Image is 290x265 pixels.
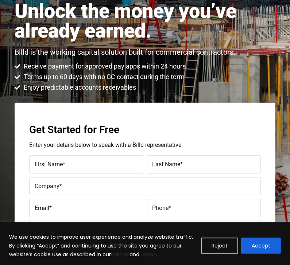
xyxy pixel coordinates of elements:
span: Enjoy predictable accounts receivables [22,83,136,92]
a: Policies [111,251,129,258]
span: First Name [35,161,63,168]
span: Company [35,183,59,190]
span: Phone [152,205,169,212]
span: Terms up to 60 days with no GC contact during the term [22,73,185,81]
span: Receive payment for approved pay apps within 24 hours [22,62,186,71]
span: Email [35,205,49,212]
button: Reject [201,238,238,254]
span: Last Name [152,161,181,168]
p: We use cookies to improve user experience and analyze website traffic. By clicking “Accept” and c... [9,233,196,259]
h2: Unlock the money you’ve already earned. [15,1,275,41]
button: Accept [241,238,281,254]
p: Enter your details below to speak with a Billd representative. [29,142,261,148]
a: Terms [139,251,156,258]
h3: Get Started for Free [29,125,261,135]
p: Billd is the working capital solution built for commercial contractors. [15,48,235,56]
